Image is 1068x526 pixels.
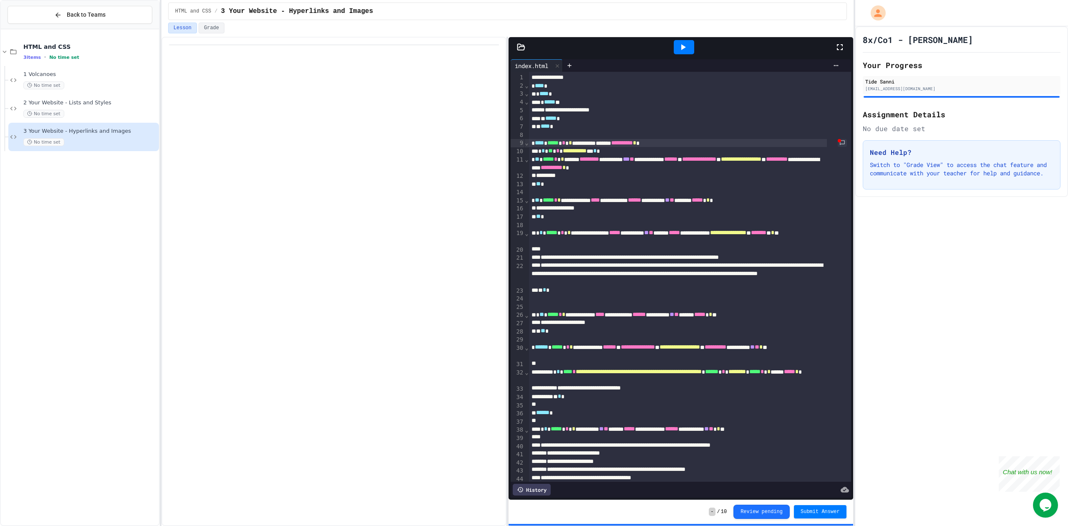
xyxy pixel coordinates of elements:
[511,246,524,254] div: 20
[511,360,524,369] div: 31
[511,172,524,180] div: 12
[23,81,64,89] span: No time set
[525,344,529,351] span: Fold line
[511,139,524,147] div: 9
[511,197,524,205] div: 15
[511,147,524,156] div: 10
[511,180,524,189] div: 13
[221,6,373,16] span: 3 Your Website - Hyperlinks and Images
[511,229,524,245] div: 19
[23,110,64,118] span: No time set
[870,147,1053,157] h3: Need Help?
[511,106,524,115] div: 5
[525,156,529,163] span: Fold line
[511,123,524,131] div: 7
[511,114,524,123] div: 6
[511,295,524,303] div: 24
[999,456,1060,492] iframe: chat widget
[511,98,524,106] div: 4
[511,443,524,451] div: 40
[23,43,157,51] span: HTML and CSS
[511,344,524,360] div: 30
[511,188,524,197] div: 14
[49,55,79,60] span: No time set
[511,213,524,221] div: 17
[511,410,524,418] div: 36
[511,393,524,402] div: 34
[513,484,551,496] div: History
[511,459,524,467] div: 42
[511,59,563,72] div: index.html
[511,319,524,328] div: 27
[525,82,529,89] span: Fold line
[175,8,211,15] span: HTML and CSS
[511,82,524,90] div: 2
[67,10,106,19] span: Back to Teams
[511,254,524,262] div: 21
[863,59,1060,71] h2: Your Progress
[863,34,973,46] h1: 8x/Co1 - [PERSON_NAME]
[525,427,529,433] span: Fold line
[23,71,157,78] span: 1 Volcanoes
[511,336,524,344] div: 29
[862,3,888,23] div: My Account
[511,73,524,82] div: 1
[511,426,524,434] div: 38
[721,508,727,515] span: 10
[525,197,529,204] span: Fold line
[511,450,524,459] div: 41
[525,369,529,376] span: Fold line
[511,262,524,287] div: 22
[511,221,524,230] div: 18
[23,55,41,60] span: 3 items
[709,508,715,516] span: -
[511,328,524,336] div: 28
[511,385,524,393] div: 33
[511,311,524,319] div: 26
[801,508,840,515] span: Submit Answer
[511,434,524,443] div: 39
[733,505,790,519] button: Review pending
[865,86,1058,92] div: [EMAIL_ADDRESS][DOMAIN_NAME]
[525,312,529,319] span: Fold line
[511,61,552,70] div: index.html
[863,124,1060,134] div: No due date set
[199,23,224,33] button: Grade
[511,156,524,172] div: 11
[863,109,1060,120] h2: Assignment Details
[794,505,846,518] button: Submit Answer
[23,138,64,146] span: No time set
[525,99,529,105] span: Fold line
[511,475,524,483] div: 44
[511,418,524,426] div: 37
[717,508,720,515] span: /
[511,205,524,213] div: 16
[511,131,524,139] div: 8
[44,54,46,61] span: •
[511,467,524,475] div: 43
[511,402,524,410] div: 35
[23,99,157,106] span: 2 Your Website - Lists and Styles
[525,139,529,146] span: Fold line
[870,161,1053,177] p: Switch to "Grade View" to access the chat feature and communicate with your teacher for help and ...
[865,78,1058,85] div: Tide Sanni
[511,369,524,385] div: 32
[23,128,157,135] span: 3 Your Website - Hyperlinks and Images
[525,230,529,237] span: Fold line
[1033,493,1060,518] iframe: chat widget
[525,90,529,97] span: Fold line
[168,23,197,33] button: Lesson
[511,303,524,311] div: 25
[8,6,152,24] button: Back to Teams
[214,8,217,15] span: /
[511,90,524,98] div: 3
[511,287,524,295] div: 23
